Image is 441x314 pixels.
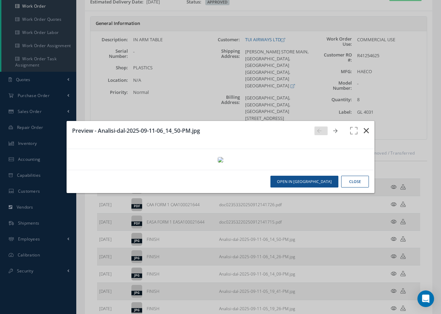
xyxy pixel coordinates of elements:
[72,127,309,135] h3: Preview - Analisi-dal-2025-09-11-06_14_50-PM.jpg
[218,157,223,163] img: asset
[341,176,369,188] button: Close
[330,127,344,135] a: Go Next
[417,290,434,307] div: Open Intercom Messenger
[270,176,338,188] button: Open in [GEOGRAPHIC_DATA]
